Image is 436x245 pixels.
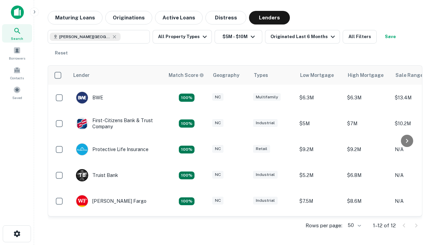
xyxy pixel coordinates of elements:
th: Geography [209,66,250,85]
span: [PERSON_NAME][GEOGRAPHIC_DATA], [GEOGRAPHIC_DATA] [59,34,110,40]
td: $9.2M [296,136,344,162]
button: Maturing Loans [48,11,103,24]
p: 1–12 of 12 [373,222,396,230]
button: Distress [205,11,246,24]
div: Protective Life Insurance [76,143,149,156]
img: picture [76,118,88,129]
button: Originations [105,11,152,24]
div: Lender [73,71,90,79]
div: NC [212,171,223,179]
td: $8.8M [296,214,344,240]
td: $8.6M [344,188,391,214]
div: Industrial [253,197,278,205]
div: Retail [253,145,270,153]
div: Industrial [253,171,278,179]
div: NC [212,145,223,153]
div: NC [212,119,223,127]
span: Search [11,36,23,41]
td: $6.3M [344,85,391,111]
td: $6.8M [344,162,391,188]
div: Matching Properties: 2, hasApolloMatch: undefined [179,146,194,154]
span: Borrowers [9,55,25,61]
div: NC [212,197,223,205]
div: Matching Properties: 2, hasApolloMatch: undefined [179,119,194,128]
button: Save your search to get updates of matches that match your search criteria. [379,30,401,44]
img: capitalize-icon.png [11,5,24,19]
div: NC [212,93,223,101]
div: Industrial [253,119,278,127]
a: Contacts [2,64,32,82]
div: Types [254,71,268,79]
th: High Mortgage [344,66,391,85]
button: Lenders [249,11,290,24]
button: $5M - $10M [215,30,262,44]
div: 50 [345,220,362,230]
button: All Property Types [153,30,212,44]
a: Saved [2,83,32,102]
img: picture [76,144,88,155]
button: Originated Last 6 Months [265,30,340,44]
button: Reset [50,46,72,60]
td: $9.2M [344,136,391,162]
div: Matching Properties: 3, hasApolloMatch: undefined [179,171,194,180]
div: Sale Range [395,71,423,79]
div: First-citizens Bank & Trust Company [76,117,158,130]
td: $5M [296,111,344,136]
iframe: Chat Widget [402,191,436,223]
th: Low Mortgage [296,66,344,85]
div: Capitalize uses an advanced AI algorithm to match your search with the best lender. The match sco... [169,71,204,79]
img: picture [76,92,88,103]
th: Types [250,66,296,85]
div: High Mortgage [348,71,384,79]
th: Lender [69,66,165,85]
a: Borrowers [2,44,32,62]
div: Multifamily [253,93,281,101]
td: $5.2M [296,162,344,188]
div: Originated Last 6 Months [270,33,337,41]
p: T B [79,172,85,179]
div: Low Mortgage [300,71,334,79]
span: Saved [12,95,22,100]
span: Contacts [10,75,24,81]
div: Truist Bank [76,169,118,181]
th: Capitalize uses an advanced AI algorithm to match your search with the best lender. The match sco... [165,66,209,85]
button: Active Loans [155,11,203,24]
div: Geography [213,71,239,79]
a: Search [2,24,32,43]
td: $7.5M [296,188,344,214]
div: Matching Properties: 2, hasApolloMatch: undefined [179,94,194,102]
img: picture [76,195,88,207]
div: Matching Properties: 2, hasApolloMatch: undefined [179,197,194,206]
td: $8.8M [344,214,391,240]
td: $7M [344,111,391,136]
button: All Filters [343,30,377,44]
td: $6.3M [296,85,344,111]
p: Rows per page: [306,222,342,230]
div: [PERSON_NAME] Fargo [76,195,146,207]
div: BWE [76,92,103,104]
h6: Match Score [169,71,203,79]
